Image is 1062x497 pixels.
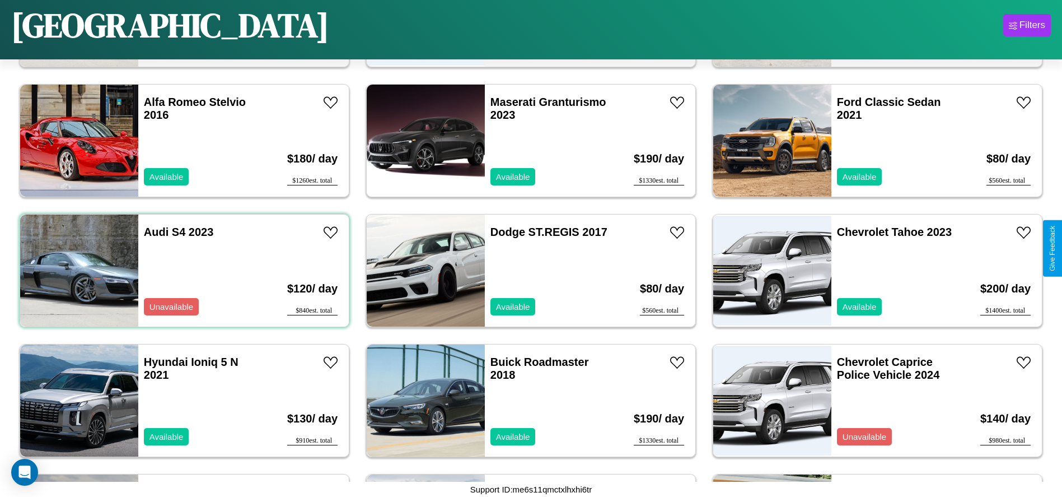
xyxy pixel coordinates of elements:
[496,429,530,444] p: Available
[144,96,246,121] a: Alfa Romeo Stelvio 2016
[1049,226,1056,271] div: Give Feedback
[490,96,606,121] a: Maserati Granturismo 2023
[149,429,184,444] p: Available
[837,96,941,121] a: Ford Classic Sedan 2021
[980,306,1031,315] div: $ 1400 est. total
[470,482,592,497] p: Support ID: me6s11qmctxlhxhi6tr
[837,226,952,238] a: Chevrolet Tahoe 2023
[634,436,684,445] div: $ 1330 est. total
[640,271,684,306] h3: $ 80 / day
[986,176,1031,185] div: $ 560 est. total
[490,226,607,238] a: Dodge ST.REGIS 2017
[144,356,238,381] a: Hyundai Ioniq 5 N 2021
[287,176,338,185] div: $ 1260 est. total
[986,141,1031,176] h3: $ 80 / day
[640,306,684,315] div: $ 560 est. total
[149,299,193,314] p: Unavailable
[287,436,338,445] div: $ 910 est. total
[843,299,877,314] p: Available
[634,176,684,185] div: $ 1330 est. total
[980,271,1031,306] h3: $ 200 / day
[980,401,1031,436] h3: $ 140 / day
[496,299,530,314] p: Available
[287,306,338,315] div: $ 840 est. total
[11,459,38,486] div: Open Intercom Messenger
[1019,20,1045,31] div: Filters
[496,169,530,184] p: Available
[1003,14,1051,36] button: Filters
[837,356,939,381] a: Chevrolet Caprice Police Vehicle 2024
[634,401,684,436] h3: $ 190 / day
[490,356,589,381] a: Buick Roadmaster 2018
[287,271,338,306] h3: $ 120 / day
[287,401,338,436] h3: $ 130 / day
[634,141,684,176] h3: $ 190 / day
[11,2,329,48] h1: [GEOGRAPHIC_DATA]
[287,141,338,176] h3: $ 180 / day
[980,436,1031,445] div: $ 980 est. total
[149,169,184,184] p: Available
[144,226,214,238] a: Audi S4 2023
[843,169,877,184] p: Available
[843,429,886,444] p: Unavailable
